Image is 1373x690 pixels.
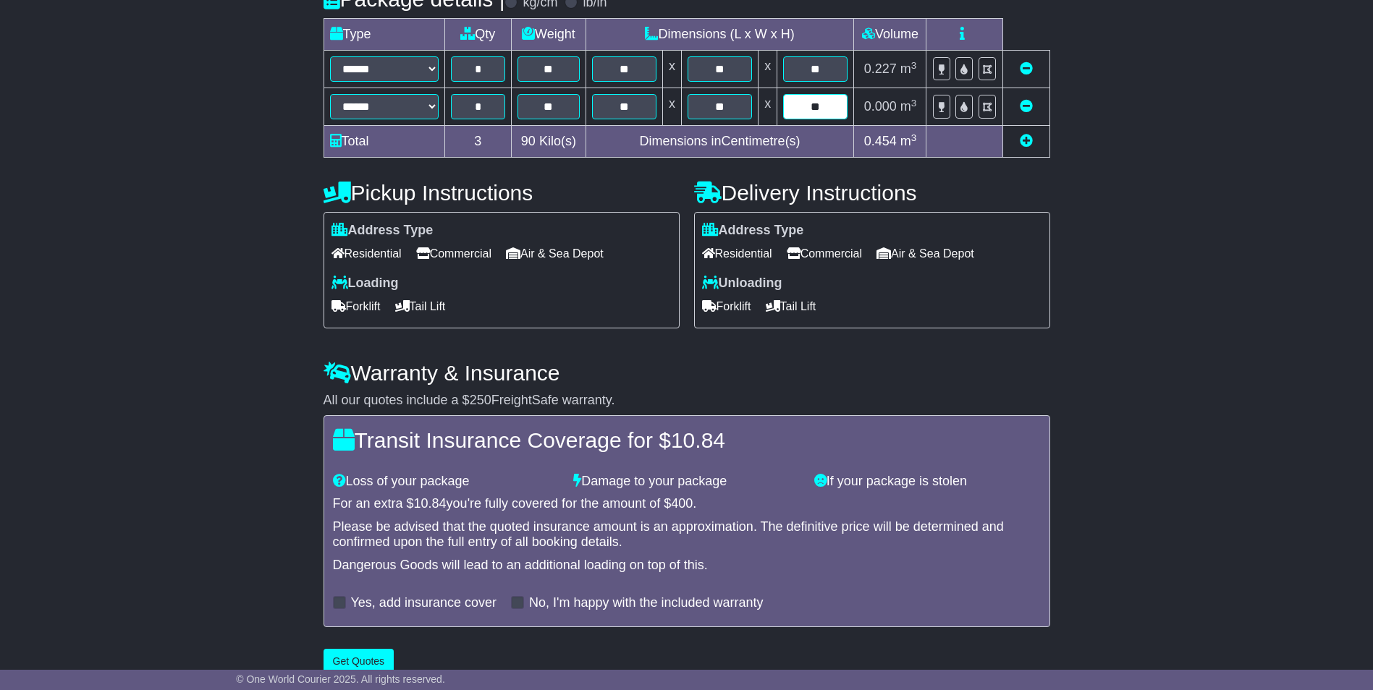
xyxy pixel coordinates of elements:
span: Forklift [702,295,751,318]
label: Address Type [702,223,804,239]
h4: Delivery Instructions [694,181,1050,205]
sup: 3 [911,98,917,108]
td: Type [324,19,444,51]
div: All our quotes include a $ FreightSafe warranty. [324,393,1050,409]
label: Yes, add insurance cover [351,595,497,611]
span: 10.84 [414,496,447,511]
span: Air & Sea Depot [506,242,604,265]
h4: Transit Insurance Coverage for $ [333,428,1041,452]
span: 90 [521,134,536,148]
td: Volume [854,19,926,51]
span: m [900,61,917,76]
td: x [662,51,681,88]
div: For an extra $ you're fully covered for the amount of $ . [333,496,1041,512]
td: x [759,88,777,126]
span: Residential [331,242,402,265]
td: Kilo(s) [512,126,586,158]
span: Residential [702,242,772,265]
td: x [662,88,681,126]
td: Qty [444,19,512,51]
span: Tail Lift [395,295,446,318]
h4: Pickup Instructions [324,181,680,205]
td: 3 [444,126,512,158]
button: Get Quotes [324,649,394,674]
td: Weight [512,19,586,51]
h4: Warranty & Insurance [324,361,1050,385]
span: Commercial [787,242,862,265]
td: Dimensions (L x W x H) [586,19,854,51]
sup: 3 [911,132,917,143]
td: x [759,51,777,88]
div: Loss of your package [326,474,567,490]
a: Remove this item [1020,99,1033,114]
span: Air & Sea Depot [876,242,974,265]
span: 400 [671,496,693,511]
label: No, I'm happy with the included warranty [529,595,764,611]
div: If your package is stolen [807,474,1048,490]
sup: 3 [911,60,917,71]
span: Tail Lift [766,295,816,318]
span: m [900,134,917,148]
label: Loading [331,276,399,291]
span: 250 [470,393,491,407]
span: Forklift [331,295,381,318]
span: 0.227 [864,61,897,76]
a: Remove this item [1020,61,1033,76]
td: Dimensions in Centimetre(s) [586,126,854,158]
div: Damage to your package [566,474,807,490]
span: © One World Courier 2025. All rights reserved. [236,673,445,685]
div: Dangerous Goods will lead to an additional loading on top of this. [333,558,1041,574]
span: Commercial [416,242,491,265]
span: 0.454 [864,134,897,148]
a: Add new item [1020,134,1033,148]
span: 10.84 [671,428,725,452]
td: Total [324,126,444,158]
span: 0.000 [864,99,897,114]
label: Unloading [702,276,782,291]
div: Please be advised that the quoted insurance amount is an approximation. The definitive price will... [333,519,1041,550]
span: m [900,99,917,114]
label: Address Type [331,223,434,239]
